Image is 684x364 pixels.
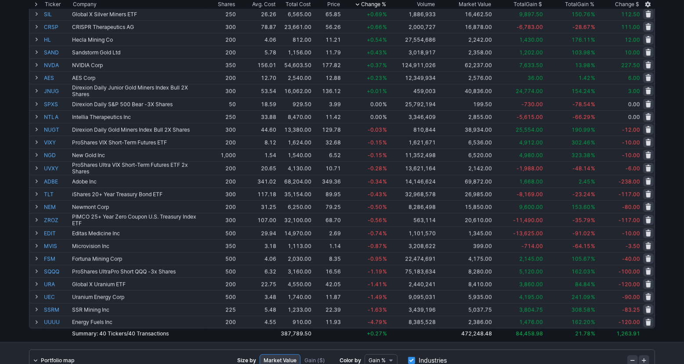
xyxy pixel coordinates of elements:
span: % [591,230,595,237]
span: 36.00 [528,75,543,81]
div: ProShares VIX Short-Term Futures ETF [72,139,204,146]
span: % [383,165,387,172]
td: 20,610.00 [437,213,493,227]
span: +0.43 [367,49,382,56]
span: % [383,139,387,146]
td: 11,352,498 [388,148,437,161]
td: 812.00 [277,33,312,46]
span: -0.56 [368,217,382,223]
td: 500 [205,227,237,239]
span: 9,600.00 [519,204,543,210]
span: % [591,204,595,210]
a: AES [44,72,70,84]
td: 20.65 [237,161,277,175]
td: 136.12 [312,84,342,97]
td: 38,934.00 [437,123,493,136]
td: 8,286,498 [388,200,437,213]
span: % [591,36,595,43]
span: % [591,49,595,56]
td: 563,114 [388,213,437,227]
div: New Gold Inc [72,152,204,159]
span: -730.00 [521,101,543,108]
span: -8,169.00 [517,191,543,198]
span: % [591,24,595,30]
td: 250 [205,7,237,20]
div: ProShares Ultra VIX Short-Term Futures ETF 2x Shares [72,162,204,175]
td: 69,872.00 [437,175,493,187]
td: 129.78 [312,123,342,136]
td: 62,237.00 [437,58,493,71]
td: 56.26 [312,20,342,33]
td: 6,565.00 [277,7,312,20]
td: 65.85 [312,7,342,20]
td: 199.50 [437,97,493,110]
td: 12.88 [312,71,342,84]
div: Intellia Therapeutics Inc [72,114,204,120]
td: 1,000 [205,148,237,161]
span: 111.00 [621,24,640,30]
div: Global X Silver Miners ETF [72,11,204,18]
td: 1,621,671 [388,136,437,148]
td: 1.14 [312,239,342,252]
td: 12.70 [237,71,277,84]
span: +0.54 [367,36,382,43]
div: NVIDIA Corp [72,62,204,68]
span: -3.50 [626,243,640,249]
div: Direxion Daily S&P 500 Bear -3X Shares [72,101,204,108]
td: 13,380.00 [277,123,312,136]
input: Industries [408,357,415,364]
td: 300 [205,84,237,97]
td: 341.02 [237,175,277,187]
td: 16,462.50 [437,7,493,20]
span: 2.45 [579,178,590,185]
span: % [591,165,595,172]
span: 24,774.00 [516,88,543,94]
td: 2,358.00 [437,46,493,58]
span: -117.00 [619,191,640,198]
td: 399.00 [437,239,493,252]
span: % [591,217,595,223]
span: % [383,62,387,68]
span: % [383,191,387,198]
td: 16.56 [312,265,342,278]
td: 44.60 [237,123,277,136]
td: 2,142.00 [437,161,493,175]
span: 153.60 [572,204,590,210]
span: % [383,101,387,108]
span: 0.00 [370,101,382,108]
td: 78.87 [237,20,277,33]
td: 11.42 [312,110,342,123]
td: 3,346,409 [388,110,437,123]
td: 32.68 [312,136,342,148]
span: -28.67 [572,24,590,30]
span: -80.00 [622,204,640,210]
span: % [383,243,387,249]
span: 12.00 [625,36,640,43]
div: Editas Medicine Inc [72,230,204,237]
td: 31.25 [237,200,277,213]
td: 8.12 [237,136,277,148]
td: 4.06 [237,252,277,265]
td: 6,520.00 [437,148,493,161]
td: 2,030.00 [277,252,312,265]
td: 12,349,934 [388,71,437,84]
a: SSRM [44,303,70,316]
td: 500 [205,252,237,265]
span: -10.00 [622,230,640,237]
td: 35,154.00 [277,187,312,200]
span: % [591,178,595,185]
span: % [383,49,387,56]
a: ZROZ [44,213,70,227]
span: 10.00 [625,49,640,56]
span: 103.98 [572,49,590,56]
td: 156.01 [237,58,277,71]
td: 53.54 [237,84,277,97]
td: 23,661.00 [277,20,312,33]
span: -6,783.00 [517,24,543,30]
div: Sandstorm Gold Ltd [72,49,204,56]
td: 124,911,026 [388,58,437,71]
td: 29.94 [237,227,277,239]
span: % [591,243,595,249]
td: 1,113.00 [277,239,312,252]
td: 6.52 [312,148,342,161]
